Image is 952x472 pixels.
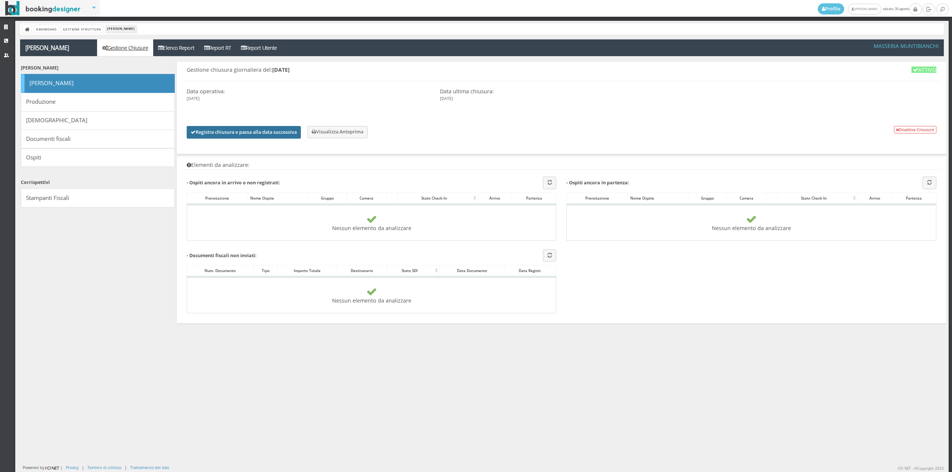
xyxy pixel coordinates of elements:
[187,180,280,186] b: - Ospiti ancora in arrivo o non registrati:
[892,193,936,203] div: Partenza
[21,93,175,111] a: Produzione
[21,65,58,71] b: [PERSON_NAME]
[21,188,175,207] a: Stampanti Fiscali
[190,280,553,310] h4: Nessun elemento da analizzare
[236,39,282,56] a: Report Utente
[512,193,556,203] div: Partenza
[387,265,440,276] div: Stato SDI
[874,43,939,49] h4: Masseria Muntibianchi
[505,265,556,276] div: Data Registr.
[130,465,169,470] a: Trattamento dei dati
[187,67,936,80] div: Gestione chiusura giornaliera del:
[478,193,512,203] div: Arrivo
[308,126,368,138] a: Visualizza Anteprima
[272,66,290,73] b: [DATE]
[66,465,78,470] a: Privacy
[199,39,236,56] a: Report RT
[440,265,504,276] div: Data Documento
[5,1,81,16] img: BookingDesigner.com
[398,193,478,203] div: Stato Check-in
[125,465,127,470] div: |
[97,39,153,56] a: Gestione Chiusure
[82,465,84,470] div: |
[187,193,247,203] div: Prenotazione
[778,193,858,203] div: Stato Check-in
[21,148,175,167] a: Ospiti
[187,265,254,276] div: Num. Documento
[187,252,257,259] b: - Documenti fiscali non inviati:
[911,67,936,73] div: ATTIVO
[87,465,121,470] a: Termini di utilizzo
[848,4,881,14] a: [PERSON_NAME]
[44,465,60,471] img: ionet_small_logo.png
[543,177,557,189] button: Refresh
[688,193,726,203] div: Gruppo
[153,39,199,56] a: Elenco Report
[23,465,62,471] div: Powered by |
[254,265,278,276] div: Tipo
[309,193,347,203] div: Gruppo
[190,207,553,238] h4: Nessun elemento da analizzare
[818,3,909,14] span: sabato, 30 agosto
[21,111,175,130] a: [DEMOGRAPHIC_DATA]
[20,39,97,56] a: [PERSON_NAME]
[21,179,50,185] b: Corrispettivi
[21,74,175,93] a: [PERSON_NAME]
[187,96,200,101] small: [DATE]
[337,265,387,276] div: Destinatario
[858,193,891,203] div: Arrivo
[34,25,58,33] a: Dashboard
[727,193,766,203] div: Camera
[570,207,933,238] h4: Nessun elemento da analizzare
[923,177,936,189] button: Refresh
[894,126,936,133] button: Disattiva Chiusure
[440,96,453,101] small: [DATE]
[818,3,845,14] a: Profilo
[628,193,688,203] div: Nome Ospite
[248,193,308,203] div: Nome Ospite
[566,180,629,186] b: - Ospiti ancora in partenza:
[278,265,336,276] div: Importo Totale
[21,130,175,149] a: Documenti fiscali
[187,162,936,168] div: Elementi da analizzare:
[187,126,301,139] button: Registra chiusura e passa alla data successiva
[440,88,620,94] div: Data ultima chiusura:
[187,88,367,94] div: Data operativa:
[61,25,103,33] a: Gestione Struttura
[567,193,627,203] div: Prenotazione
[543,249,557,262] button: Refresh
[347,193,386,203] div: Camera
[106,25,137,33] li: [PERSON_NAME]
